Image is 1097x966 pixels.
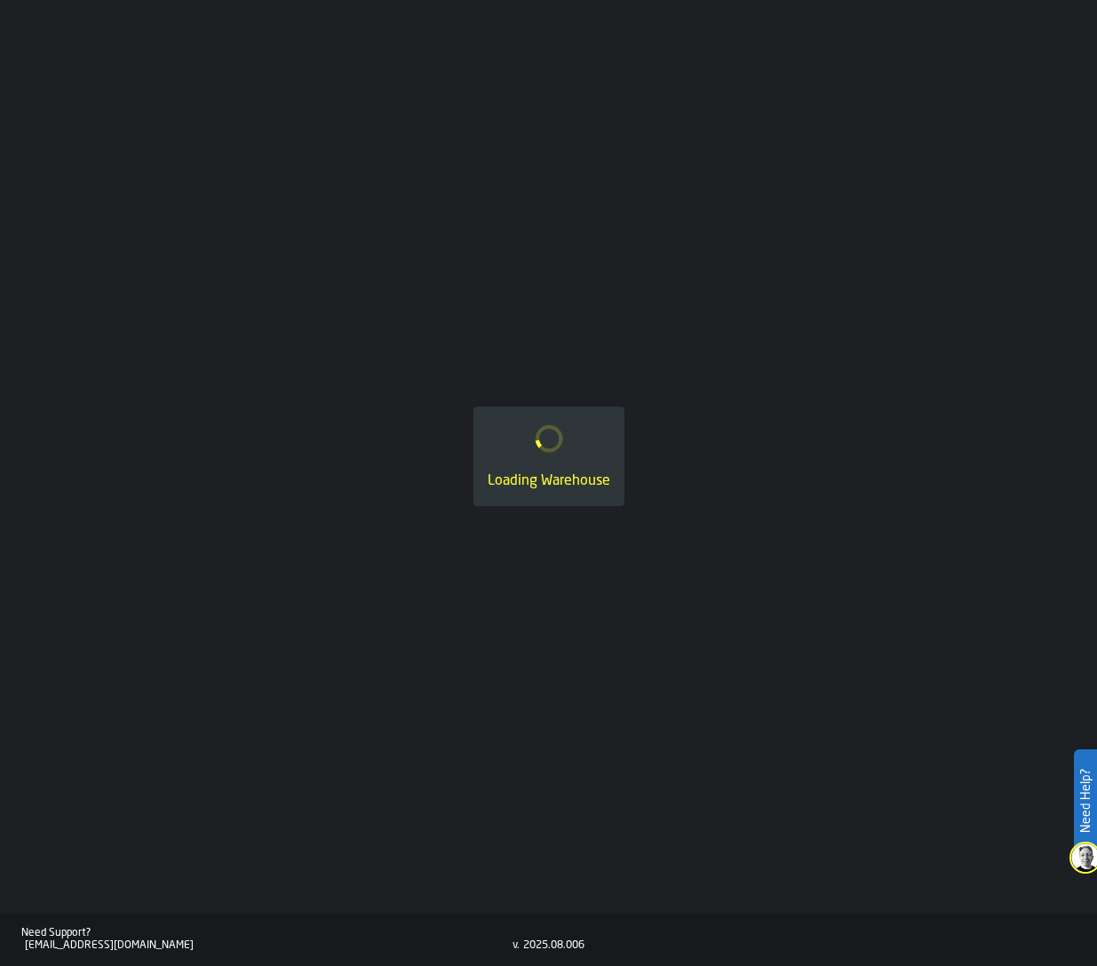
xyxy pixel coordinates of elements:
[21,927,513,939] div: Need Support?
[488,471,610,492] div: Loading Warehouse
[21,927,513,952] a: Need Support?[EMAIL_ADDRESS][DOMAIN_NAME]
[25,939,513,952] div: [EMAIL_ADDRESS][DOMAIN_NAME]
[1076,751,1095,851] label: Need Help?
[513,939,520,952] div: v.
[523,939,584,952] div: 2025.08.006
